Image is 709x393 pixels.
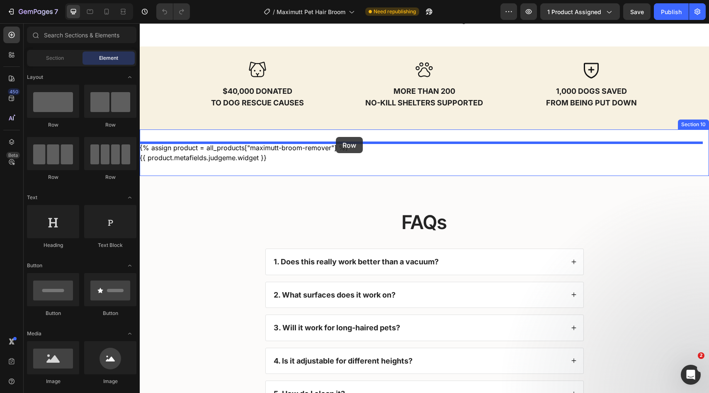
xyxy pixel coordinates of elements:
span: Need republishing [374,8,416,15]
div: Undo/Redo [156,3,190,20]
span: Maximutt Pet Hair Broom [277,7,345,16]
div: Text Block [84,242,136,249]
span: Save [630,8,644,15]
iframe: Design area [140,23,709,393]
span: Toggle open [123,327,136,340]
button: 1 product assigned [540,3,620,20]
div: Row [84,121,136,129]
button: Publish [654,3,689,20]
div: Image [84,378,136,385]
span: Layout [27,73,43,81]
input: Search Sections & Elements [27,27,136,43]
div: Row [27,121,79,129]
span: / [273,7,275,16]
span: Section [46,54,64,62]
div: 450 [8,88,20,95]
div: Row [27,173,79,181]
span: 2 [698,352,704,359]
button: 7 [3,3,62,20]
div: Heading [27,242,79,249]
span: Element [99,54,118,62]
div: Row [84,173,136,181]
span: Toggle open [123,191,136,204]
div: Publish [661,7,682,16]
iframe: Intercom live chat [681,365,701,385]
div: Beta [6,152,20,159]
span: Text [27,194,37,201]
p: 7 [54,7,58,17]
div: Button [27,310,79,317]
span: Toggle open [123,259,136,272]
span: Media [27,330,41,337]
div: Button [84,310,136,317]
span: Button [27,262,42,269]
button: Save [623,3,651,20]
span: Toggle open [123,71,136,84]
span: 1 product assigned [547,7,601,16]
div: Image [27,378,79,385]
